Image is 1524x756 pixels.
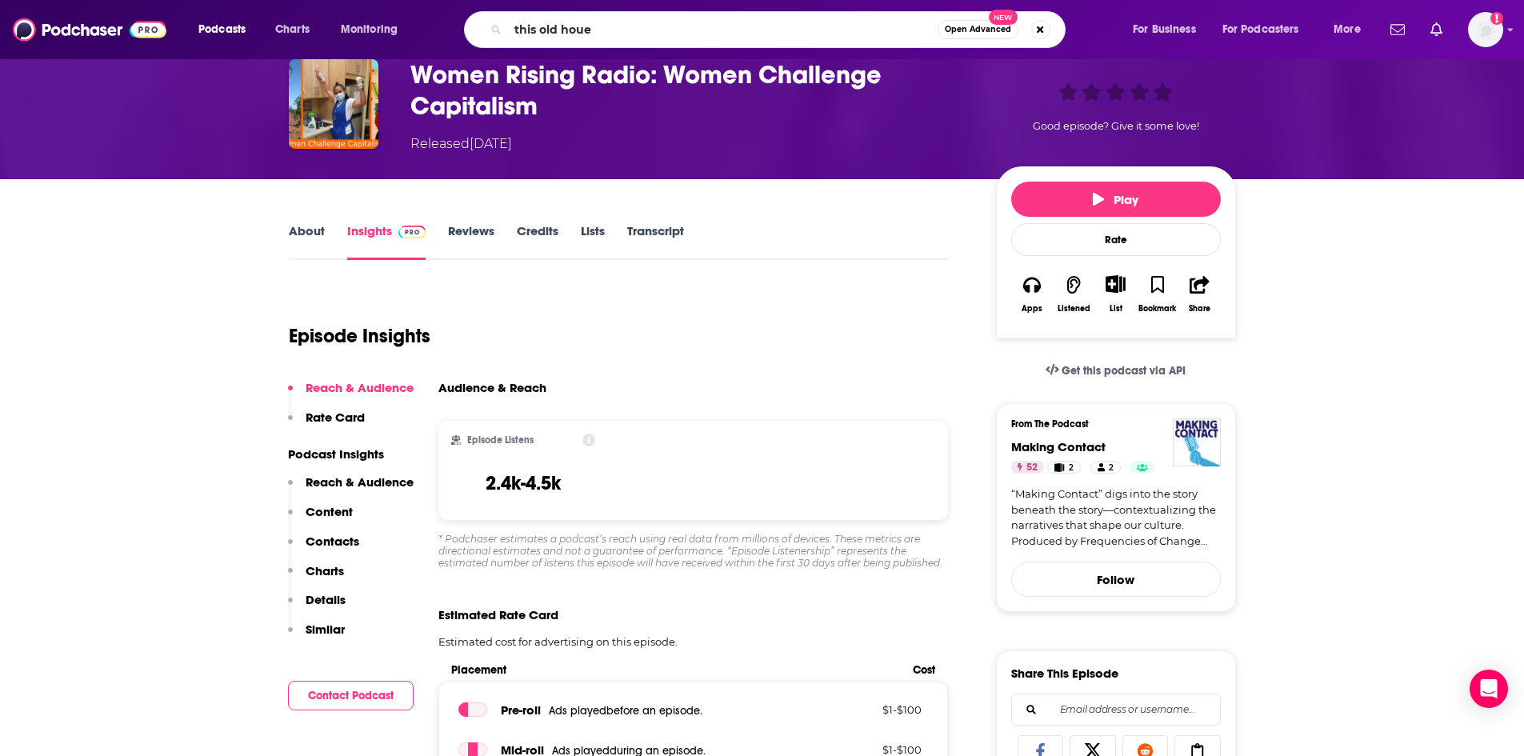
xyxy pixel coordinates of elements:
button: open menu [330,17,418,42]
span: Cost [913,663,935,677]
button: Rate Card [288,410,365,439]
button: open menu [1322,17,1381,42]
button: Open AdvancedNew [938,20,1018,39]
p: Similar [306,622,345,637]
h3: Women Rising Radio: Women Challenge Capitalism [410,59,970,122]
a: Get this podcast via API [1033,351,1199,390]
p: Estimated cost for advertising on this episode. [438,635,949,648]
button: Contact Podcast [288,681,414,710]
button: open menu [187,17,266,42]
span: New [989,10,1018,25]
button: Apps [1011,265,1053,323]
div: Apps [1022,304,1042,314]
button: Content [288,504,353,534]
button: Show More Button [1099,275,1132,293]
p: Rate Card [306,410,365,425]
div: Listened [1058,304,1090,314]
a: 52 [1011,461,1044,474]
div: Bookmark [1138,304,1176,314]
span: Play [1093,192,1138,207]
img: Making Contact [1173,418,1221,466]
p: Reach & Audience [306,380,414,395]
p: Details [306,592,346,607]
svg: Add a profile image [1490,12,1503,25]
span: 2 [1069,460,1074,476]
h1: Episode Insights [289,324,430,348]
div: Open Intercom Messenger [1470,670,1508,708]
span: Monitoring [341,18,398,41]
div: Search podcasts, credits, & more... [479,11,1081,48]
span: More [1334,18,1361,41]
img: User Profile [1468,12,1503,47]
input: Email address or username... [1025,694,1207,725]
h3: Share This Episode [1011,666,1118,681]
span: Good episode? Give it some love! [1033,120,1199,132]
a: Show notifications dropdown [1384,16,1411,43]
div: Released [DATE] [410,134,512,154]
p: Reach & Audience [306,474,414,490]
p: Podcast Insights [288,446,414,462]
span: Get this podcast via API [1062,364,1186,378]
a: InsightsPodchaser Pro [347,223,426,260]
span: Placement [451,663,900,677]
a: Charts [265,17,319,42]
a: Show notifications dropdown [1424,16,1449,43]
a: Podchaser - Follow, Share and Rate Podcasts [13,14,166,45]
button: Details [288,592,346,622]
img: Women Rising Radio: Women Challenge Capitalism [289,59,378,149]
div: * Podchaser estimates a podcast’s reach using real data from millions of devices. These metrics a... [438,533,949,569]
p: $ 1 - $ 100 [818,743,922,756]
a: Credits [517,223,558,260]
h3: Audience & Reach [438,380,546,395]
a: Reviews [448,223,494,260]
button: Share [1178,265,1220,323]
img: Podchaser Pro [398,226,426,238]
button: Charts [288,563,344,593]
button: open menu [1122,17,1216,42]
span: Ads played before an episode . [549,704,702,718]
button: open menu [1212,17,1322,42]
a: “Making Contact” digs into the story beneath the story—contextualizing the narratives that shape ... [1011,486,1221,549]
button: Show profile menu [1468,12,1503,47]
button: Bookmark [1137,265,1178,323]
p: Contacts [306,534,359,549]
button: Similar [288,622,345,651]
div: Show More ButtonList [1094,265,1136,323]
span: For Podcasters [1222,18,1299,41]
button: Follow [1011,562,1221,597]
a: About [289,223,325,260]
p: $ 1 - $ 100 [818,703,922,716]
span: 2 [1109,460,1114,476]
h3: From The Podcast [1011,418,1208,430]
a: Making Contact [1011,439,1106,454]
h2: Episode Listens [467,434,534,446]
button: Play [1011,182,1221,217]
a: Lists [581,223,605,260]
span: Open Advanced [945,26,1011,34]
a: Transcript [627,223,684,260]
div: Search followers [1011,694,1221,726]
span: 52 [1026,460,1038,476]
span: Estimated Rate Card [438,607,558,622]
div: List [1110,303,1122,314]
button: Reach & Audience [288,474,414,504]
div: Rate [1011,223,1221,256]
button: Listened [1053,265,1094,323]
div: Share [1189,304,1210,314]
button: Contacts [288,534,359,563]
h3: 2.4k-4.5k [486,471,561,495]
span: Pre -roll [501,702,541,718]
span: For Business [1133,18,1196,41]
p: Content [306,504,353,519]
input: Search podcasts, credits, & more... [508,17,938,42]
a: 2 [1047,461,1080,474]
button: Reach & Audience [288,380,414,410]
span: Charts [275,18,310,41]
a: 2 [1090,461,1121,474]
p: Charts [306,563,344,578]
span: Logged in as gbrussel [1468,12,1503,47]
span: Podcasts [198,18,246,41]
